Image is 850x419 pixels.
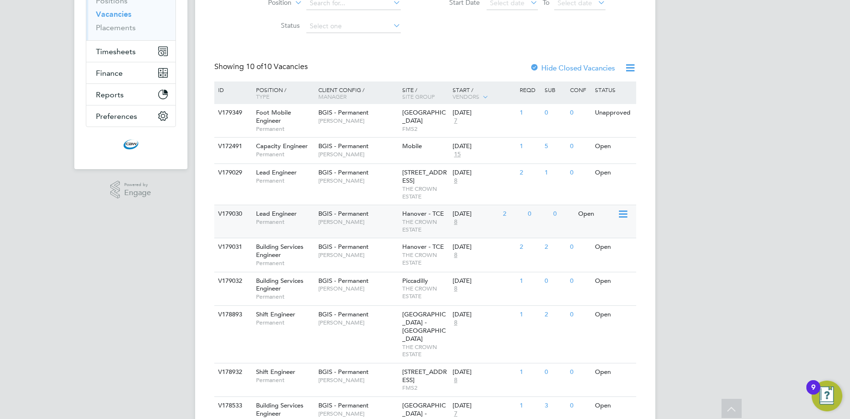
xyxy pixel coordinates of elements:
span: BGIS - Permanent [318,209,369,218]
div: 1 [517,397,542,415]
a: Powered byEngage [110,181,151,199]
button: Preferences [86,105,175,127]
span: Piccadilly [402,277,428,285]
span: 10 of [246,62,263,71]
span: THE CROWN ESTATE [402,343,448,358]
div: 1 [517,306,542,324]
span: Manager [318,93,347,100]
span: [PERSON_NAME] [318,251,397,259]
span: [PERSON_NAME] [318,117,397,125]
div: 2 [517,164,542,182]
div: ID [216,81,249,98]
div: 1 [542,164,567,182]
div: Position / [249,81,316,105]
div: Open [593,306,634,324]
span: Vendors [453,93,479,100]
span: 8 [453,251,459,259]
div: Status [593,81,634,98]
span: Type [256,93,269,100]
div: 0 [568,272,593,290]
div: 0 [568,138,593,155]
div: 0 [551,205,576,223]
div: Open [593,363,634,381]
div: V179029 [216,164,249,182]
span: Permanent [256,177,314,185]
div: 0 [542,272,567,290]
span: Mobile [402,142,422,150]
span: BGIS - Permanent [318,168,369,176]
span: BGIS - Permanent [318,142,369,150]
span: Permanent [256,319,314,326]
div: 2 [501,205,525,223]
div: 0 [525,205,550,223]
div: Open [593,164,634,182]
span: 10 Vacancies [246,62,308,71]
span: Site Group [402,93,435,100]
span: Powered by [124,181,151,189]
div: 0 [542,104,567,122]
span: THE CROWN ESTATE [402,285,448,300]
div: [DATE] [453,169,515,177]
div: 0 [542,363,567,381]
span: [PERSON_NAME] [318,177,397,185]
div: V178893 [216,306,249,324]
button: Timesheets [86,41,175,62]
span: FMS2 [402,125,448,133]
span: Building Services Engineer [256,243,303,259]
div: 3 [542,397,567,415]
span: Shift Engineer [256,310,295,318]
span: 8 [453,285,459,293]
span: 15 [453,151,462,159]
span: Foot Mobile Engineer [256,108,291,125]
div: V178533 [216,397,249,415]
div: 0 [568,306,593,324]
span: Timesheets [96,47,136,56]
span: BGIS - Permanent [318,108,369,116]
div: 1 [517,363,542,381]
div: Client Config / [316,81,400,105]
div: V179032 [216,272,249,290]
span: [GEOGRAPHIC_DATA] - [GEOGRAPHIC_DATA] [402,310,446,343]
div: Unapproved [593,104,634,122]
div: [DATE] [453,368,515,376]
div: Open [593,397,634,415]
span: Permanent [256,293,314,301]
span: Lead Engineer [256,168,297,176]
a: Go to home page [86,137,176,152]
span: BGIS - Permanent [318,310,369,318]
span: Lead Engineer [256,209,297,218]
span: 8 [453,218,459,226]
span: Permanent [256,125,314,133]
div: 2 [517,238,542,256]
span: BGIS - Permanent [318,243,369,251]
div: 0 [568,164,593,182]
span: Permanent [256,218,314,226]
div: [DATE] [453,210,498,218]
div: [DATE] [453,311,515,319]
div: Open [576,205,617,223]
div: [DATE] [453,142,515,151]
span: Finance [96,69,123,78]
span: [PERSON_NAME] [318,285,397,292]
div: Showing [214,62,310,72]
span: Engage [124,189,151,197]
input: Select one [306,20,401,33]
span: BGIS - Permanent [318,368,369,376]
div: [DATE] [453,277,515,285]
span: [PERSON_NAME] [318,410,397,418]
div: 0 [568,104,593,122]
button: Finance [86,62,175,83]
div: 0 [568,363,593,381]
span: [PERSON_NAME] [318,376,397,384]
div: 1 [517,272,542,290]
label: Hide Closed Vacancies [530,63,615,72]
div: 1 [517,104,542,122]
div: Sub [542,81,567,98]
div: 2 [542,306,567,324]
span: 8 [453,177,459,185]
span: Preferences [96,112,137,121]
div: V178932 [216,363,249,381]
div: Open [593,272,634,290]
div: V179030 [216,205,249,223]
div: [DATE] [453,402,515,410]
